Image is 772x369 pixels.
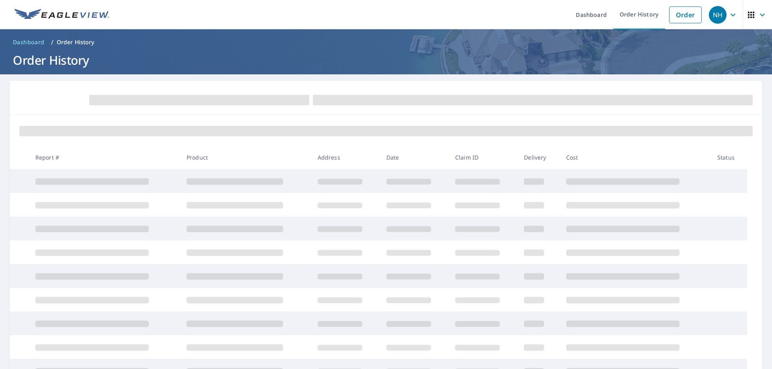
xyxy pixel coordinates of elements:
div: NH [709,6,727,24]
th: Address [311,146,380,169]
th: Report # [29,146,180,169]
span: Dashboard [13,38,45,46]
p: Order History [57,38,94,46]
a: Dashboard [10,36,48,49]
th: Date [380,146,449,169]
h1: Order History [10,52,762,68]
nav: breadcrumb [10,36,762,49]
th: Status [711,146,747,169]
th: Delivery [517,146,559,169]
li: / [51,37,53,47]
th: Cost [560,146,711,169]
a: Order [669,6,702,23]
th: Claim ID [449,146,517,169]
img: EV Logo [14,9,109,21]
th: Product [180,146,311,169]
